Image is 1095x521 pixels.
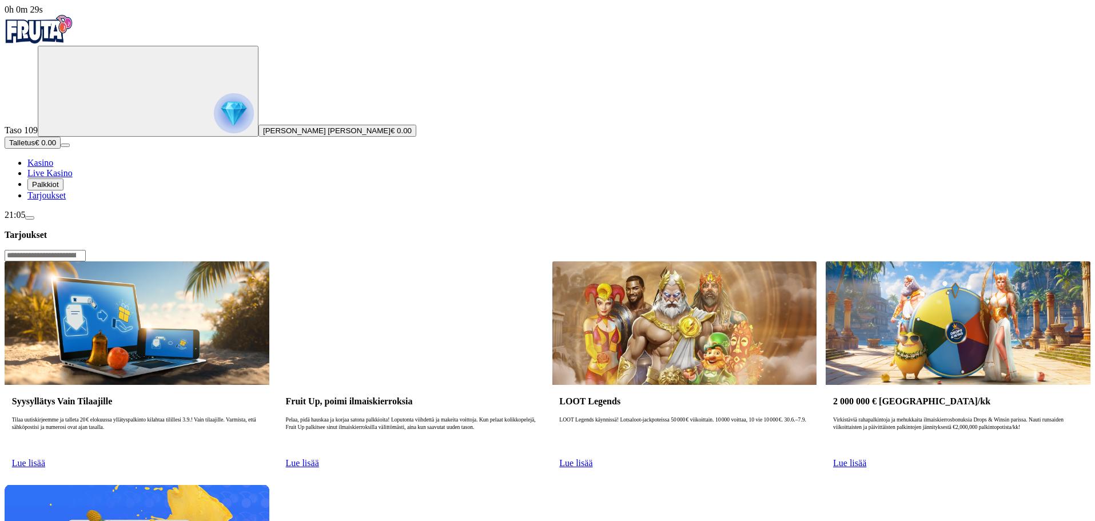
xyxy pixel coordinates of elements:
[27,168,73,178] a: Live Kasino
[27,158,53,168] a: Kasino
[5,229,1090,240] h3: Tarjoukset
[214,93,254,133] img: reward progress
[5,5,43,14] span: user session time
[286,458,319,468] a: Lue lisää
[833,396,1083,407] h3: 2 000 000 € [GEOGRAPHIC_DATA]/kk
[826,261,1090,385] img: 2 000 000 € Palkintopotti/kk
[38,46,258,137] button: reward progress
[27,178,63,190] button: Palkkiot
[559,458,592,468] a: Lue lisää
[5,210,25,220] span: 21:05
[5,261,269,385] img: Syysyllätys Vain Tilaajille
[5,158,1090,201] nav: Main menu
[27,190,66,200] a: Tarjoukset
[559,396,809,407] h3: LOOT Legends
[32,180,59,189] span: Palkkiot
[5,125,38,135] span: Taso 109
[61,144,70,147] button: menu
[278,261,543,385] img: Fruit Up, poimi ilmaiskierroksia
[258,125,416,137] button: [PERSON_NAME] [PERSON_NAME]€ 0.00
[12,396,262,407] h3: Syysyllätys Vain Tilaajille
[391,126,412,135] span: € 0.00
[5,250,86,261] input: Search
[5,15,1090,201] nav: Primary
[559,416,809,453] p: LOOT Legends käynnissä! Lotsaloot‑jackpoteissa 50 000 € viikoittain. 10 000 voittaa, 10 vie 10 00...
[5,137,61,149] button: Talletusplus icon€ 0.00
[5,15,73,43] img: Fruta
[12,416,262,453] p: Tilaa uutiskirjeemme ja talleta 20 € elokuussa yllätyspalkinto kilahtaa tilillesi 3.9.! Vain tila...
[286,396,536,407] h3: Fruit Up, poimi ilmaiskierroksia
[35,138,56,147] span: € 0.00
[833,458,866,468] a: Lue lisää
[5,35,73,45] a: Fruta
[9,138,35,147] span: Talletus
[833,416,1083,453] p: Virkistäviä rahapalkintoja ja mehukkaita ilmaiskierrosbonuksia Drops & Winsin parissa. Nauti runs...
[552,261,817,385] img: LOOT Legends
[12,458,45,468] a: Lue lisää
[263,126,391,135] span: [PERSON_NAME] [PERSON_NAME]
[25,216,34,220] button: menu
[286,416,536,453] p: Pelaa, pidä hauskaa ja korjaa satona palkkioita! Loputonta viihdettä ja makeita voittoja. Kun pel...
